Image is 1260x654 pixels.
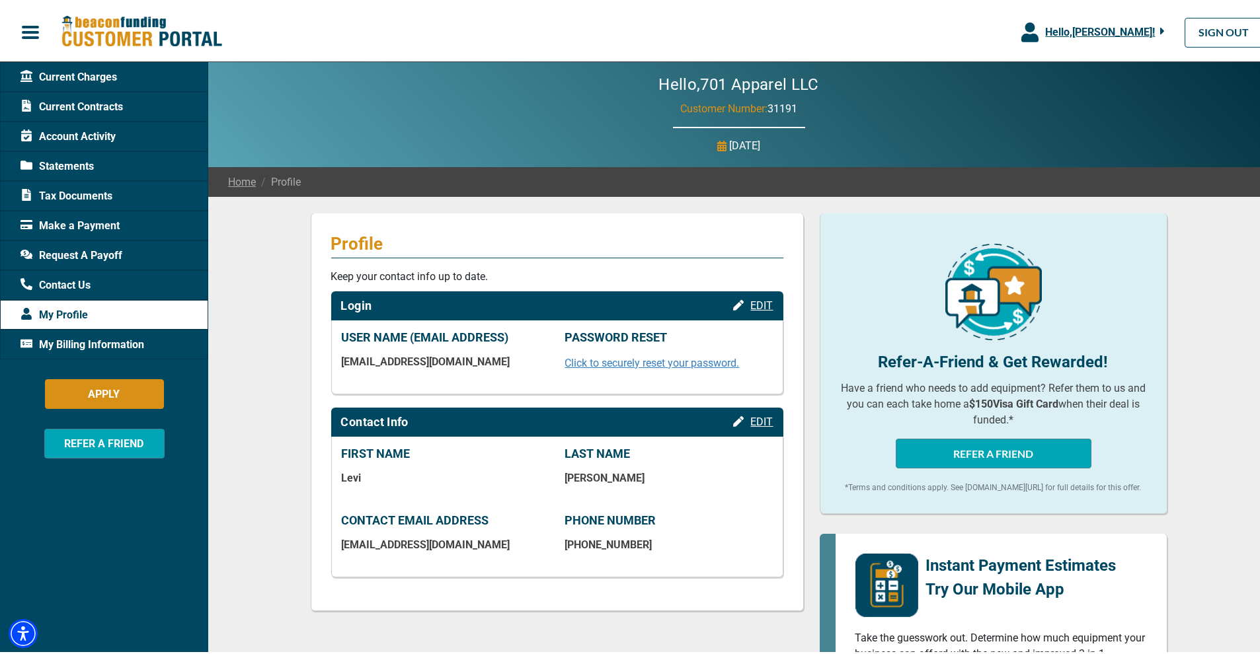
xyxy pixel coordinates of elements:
span: Account Activity [20,126,116,142]
span: Statements [20,156,94,172]
h2: Contact Info [341,412,409,427]
p: Keep your contact info up to date. [331,266,783,282]
p: Profile [331,231,783,252]
p: Try Our Mobile App [926,575,1117,599]
p: [PERSON_NAME] [565,469,773,482]
p: CONTACT EMAIL ADDRESS [342,511,549,525]
button: REFER A FRIEND [44,426,165,456]
b: $150 Visa Gift Card [969,395,1058,408]
span: Current Contracts [20,96,123,112]
span: Profile [256,172,301,188]
span: 31191 [768,100,797,112]
p: FIRST NAME [342,444,549,458]
a: Click to securely reset your password. [565,354,740,367]
p: [EMAIL_ADDRESS][DOMAIN_NAME] [342,536,549,548]
p: USER NAME (EMAIL ADDRESS) [342,328,549,342]
span: My Billing Information [20,334,144,350]
p: [PHONE_NUMBER] [565,536,773,548]
div: Accessibility Menu [9,616,38,645]
span: My Profile [20,305,88,320]
button: APPLY [45,377,164,406]
span: Make a Payment [20,215,120,231]
img: refer-a-friend-icon.png [945,241,1042,338]
img: mobile-app-logo.png [855,551,918,614]
span: Current Charges [20,67,117,83]
p: [EMAIL_ADDRESS][DOMAIN_NAME] [342,353,549,365]
span: Request A Payoff [20,245,122,261]
span: Hello, [PERSON_NAME] ! [1045,23,1155,36]
span: Contact Us [20,275,91,291]
p: *Terms and conditions apply. See [DOMAIN_NAME][URL] for full details for this offer. [840,479,1147,491]
span: Customer Number: [680,100,768,112]
h2: Login [341,296,372,310]
span: EDIT [751,413,773,425]
p: Levi [342,469,549,482]
p: Refer-A-Friend & Get Rewarded! [840,347,1147,371]
span: Tax Documents [20,186,112,201]
button: REFER A FRIEND [896,436,1091,466]
p: Have a friend who needs to add equipment? Refer them to us and you can each take home a when thei... [840,378,1147,425]
a: Home [228,172,256,188]
p: Instant Payment Estimates [926,551,1117,575]
p: LAST NAME [565,444,773,458]
img: Beacon Funding Customer Portal Logo [61,13,222,46]
p: PHONE NUMBER [565,511,773,525]
span: EDIT [751,297,773,309]
p: PASSWORD RESET [565,328,773,342]
p: [DATE] [730,135,761,151]
h2: Hello, 701 Apparel LLC [619,73,859,92]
